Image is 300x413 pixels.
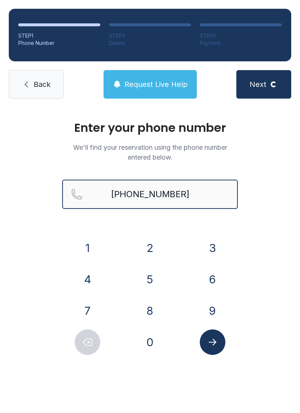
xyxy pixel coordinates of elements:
button: 9 [200,298,225,324]
button: 7 [75,298,100,324]
span: Request Live Help [124,79,188,89]
button: 3 [200,235,225,261]
div: STEP 3 [200,32,282,39]
button: 1 [75,235,100,261]
div: STEP 2 [109,32,191,39]
button: 4 [75,267,100,292]
button: 8 [137,298,163,324]
button: 0 [137,329,163,355]
h1: Enter your phone number [62,122,238,134]
p: We'll find your reservation using the phone number entered below. [62,142,238,162]
button: 2 [137,235,163,261]
div: Details [109,39,191,47]
button: Delete number [75,329,100,355]
span: Back [34,79,50,89]
span: Next [250,79,266,89]
div: Payment [200,39,282,47]
div: STEP 1 [18,32,100,39]
input: Reservation phone number [62,180,238,209]
button: 6 [200,267,225,292]
button: 5 [137,267,163,292]
button: Submit lookup form [200,329,225,355]
div: Phone Number [18,39,100,47]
